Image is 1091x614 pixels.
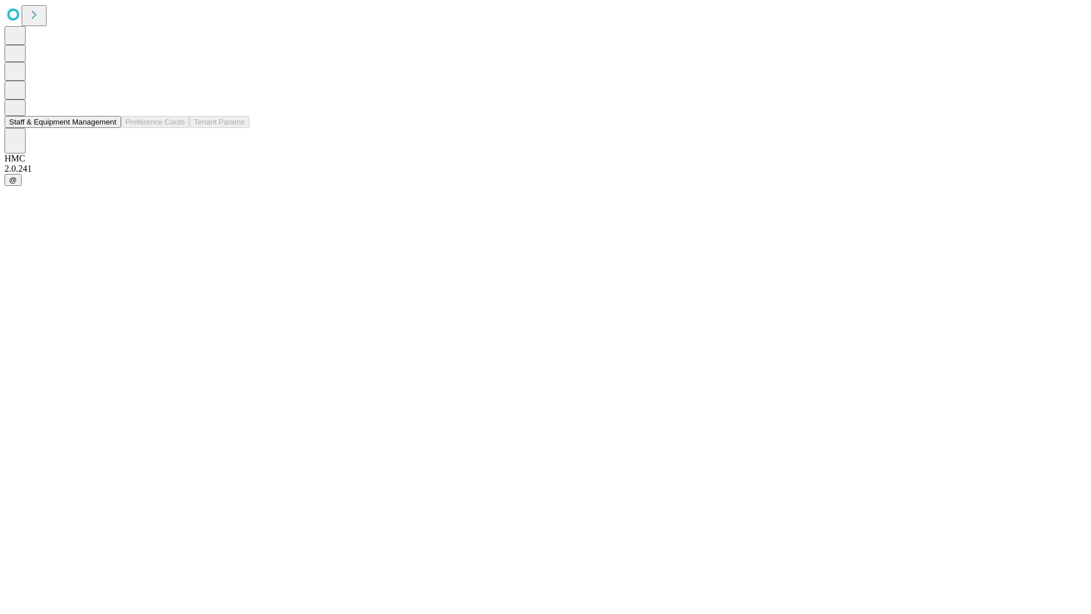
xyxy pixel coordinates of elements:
[5,116,121,128] button: Staff & Equipment Management
[5,164,1086,174] div: 2.0.241
[9,176,17,184] span: @
[189,116,249,128] button: Tenant Params
[121,116,189,128] button: Preference Cards
[5,174,22,186] button: @
[5,153,1086,164] div: HMC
